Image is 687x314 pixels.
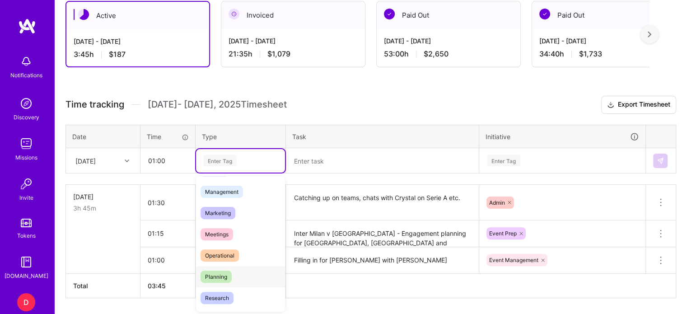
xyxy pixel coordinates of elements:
[18,18,36,34] img: logo
[17,253,35,271] img: guide book
[66,125,140,148] th: Date
[203,154,237,168] div: Enter Tag
[19,193,33,202] div: Invite
[15,293,37,311] a: D
[287,248,478,273] textarea: Filling in for [PERSON_NAME] with [PERSON_NAME]
[196,125,286,148] th: Type
[579,49,602,59] span: $1,733
[74,50,202,59] div: 3:45 h
[125,159,129,163] i: icon Chevron
[147,132,189,141] div: Time
[148,99,287,110] span: [DATE] - [DATE] , 2025 Timesheet
[384,49,513,59] div: 53:00 h
[384,9,395,19] img: Paid Out
[487,154,520,168] div: Enter Tag
[384,36,513,46] div: [DATE] - [DATE]
[539,9,550,19] img: Paid Out
[15,153,37,162] div: Missions
[141,149,195,173] input: HH:MM
[140,273,196,298] th: 03:45
[73,203,133,213] div: 3h 45m
[377,1,520,29] div: Paid Out
[486,131,639,142] div: Initiative
[229,9,239,19] img: Invoiced
[201,271,232,283] span: Planning
[286,125,479,148] th: Task
[14,112,39,122] div: Discovery
[201,207,235,219] span: Marketing
[539,49,668,59] div: 34:40 h
[201,292,234,304] span: Research
[229,49,358,59] div: 21:35 h
[489,199,505,206] span: Admin
[5,271,48,281] div: [DOMAIN_NAME]
[287,186,478,220] textarea: Catching up on teams, chats with Crystal on Serie A etc.
[221,1,365,29] div: Invoiced
[65,99,124,110] span: Time tracking
[109,50,126,59] span: $187
[201,249,239,262] span: Operational
[607,100,614,110] i: icon Download
[539,36,668,46] div: [DATE] - [DATE]
[17,94,35,112] img: discovery
[17,293,35,311] div: D
[17,175,35,193] img: Invite
[78,9,89,20] img: Active
[140,191,195,215] input: HH:MM
[532,1,676,29] div: Paid Out
[201,228,233,240] span: Meetings
[648,31,651,37] img: right
[424,49,449,59] span: $2,650
[489,257,538,263] span: Event Management
[267,49,290,59] span: $1,079
[287,221,478,246] textarea: Inter Milan v [GEOGRAPHIC_DATA] - Engagement planning for [GEOGRAPHIC_DATA], [GEOGRAPHIC_DATA] an...
[201,186,243,198] span: Management
[17,135,35,153] img: teamwork
[21,219,32,227] img: tokens
[17,231,36,240] div: Tokens
[140,221,195,245] input: HH:MM
[10,70,42,80] div: Notifications
[229,36,358,46] div: [DATE] - [DATE]
[73,192,133,202] div: [DATE]
[489,230,517,237] span: Event Prep
[66,273,140,298] th: Total
[140,248,195,272] input: HH:MM
[75,156,96,165] div: [DATE]
[657,157,664,164] img: Submit
[66,2,209,29] div: Active
[74,37,202,46] div: [DATE] - [DATE]
[17,52,35,70] img: bell
[601,96,676,114] button: Export Timesheet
